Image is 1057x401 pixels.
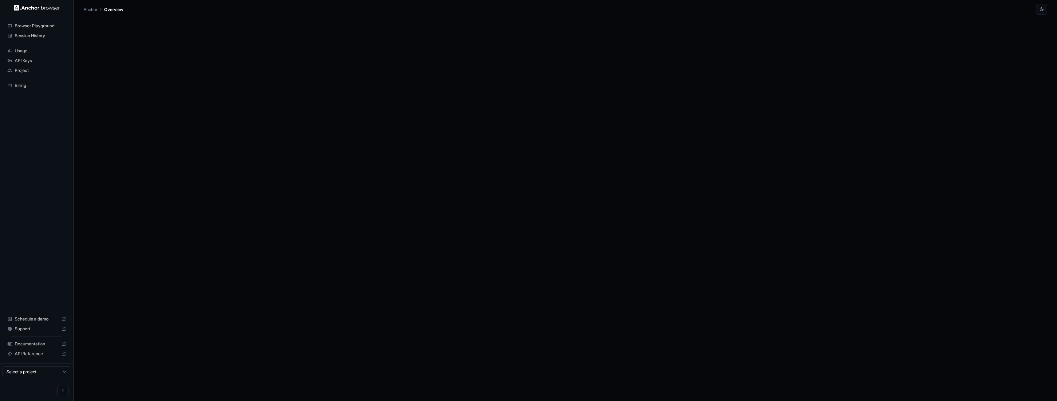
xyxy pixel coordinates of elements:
[5,81,69,90] div: Billing
[57,385,69,396] button: Open menu
[5,56,69,65] div: API Keys
[15,351,59,357] span: API Reference
[5,314,69,324] div: Schedule a demo
[15,82,66,88] span: Billing
[84,6,97,13] p: Anchor
[14,5,60,11] img: Anchor Logo
[15,23,66,29] span: Browser Playground
[15,326,59,332] span: Support
[15,341,59,347] span: Documentation
[15,57,66,64] span: API Keys
[15,48,66,54] span: Usage
[5,31,69,41] div: Session History
[15,33,66,39] span: Session History
[5,339,69,349] div: Documentation
[84,6,123,13] nav: breadcrumb
[5,349,69,359] div: API Reference
[5,21,69,31] div: Browser Playground
[5,46,69,56] div: Usage
[104,6,123,13] p: Overview
[5,324,69,334] div: Support
[5,65,69,75] div: Project
[15,316,59,322] span: Schedule a demo
[15,67,66,73] span: Project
